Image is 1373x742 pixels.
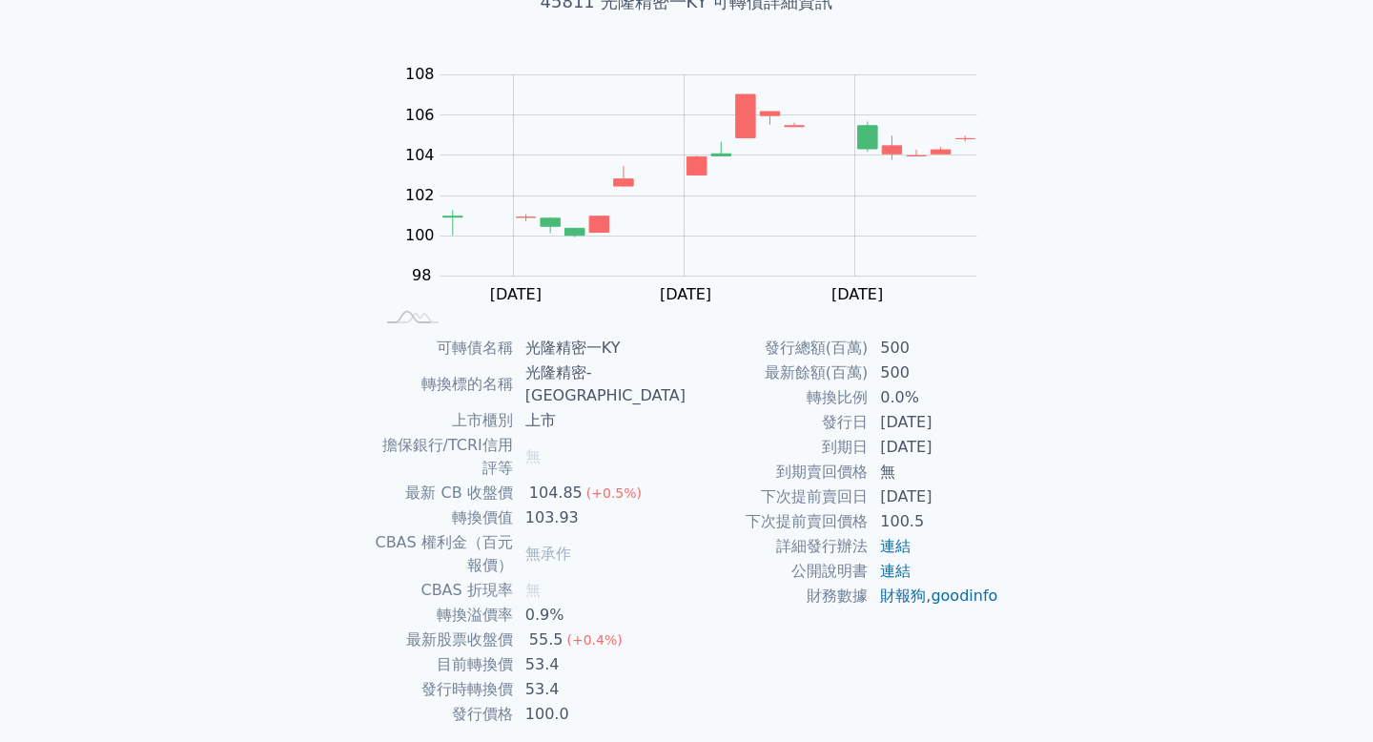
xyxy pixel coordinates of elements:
td: 無 [869,460,999,484]
td: 到期賣回價格 [686,460,869,484]
tspan: 98 [412,266,431,284]
td: 100.5 [869,509,999,534]
span: 無承作 [525,545,571,563]
a: 連結 [880,562,911,580]
td: 詳細發行辦法 [686,534,869,559]
td: 500 [869,361,999,385]
td: 103.93 [514,505,686,530]
span: 無 [525,447,541,465]
td: 發行日 [686,410,869,435]
tspan: 108 [405,65,435,83]
td: 公開說明書 [686,559,869,584]
td: 轉換標的名稱 [374,361,514,408]
td: 最新 CB 收盤價 [374,481,514,505]
td: 財務數據 [686,584,869,608]
td: 擔保銀行/TCRI信用評等 [374,433,514,481]
td: 0.9% [514,603,686,628]
td: 上市櫃別 [374,408,514,433]
tspan: [DATE] [660,285,711,303]
td: [DATE] [869,484,999,509]
td: 可轉債名稱 [374,336,514,361]
div: 104.85 [525,482,586,505]
td: 轉換溢價率 [374,603,514,628]
tspan: 100 [405,226,435,244]
td: 下次提前賣回價格 [686,509,869,534]
span: 無 [525,581,541,599]
td: 光隆精密一KY [514,336,686,361]
tspan: 102 [405,186,435,204]
td: 光隆精密-[GEOGRAPHIC_DATA] [514,361,686,408]
td: 發行總額(百萬) [686,336,869,361]
div: 55.5 [525,629,567,651]
td: 最新餘額(百萬) [686,361,869,385]
td: 500 [869,336,999,361]
td: [DATE] [869,410,999,435]
td: 0.0% [869,385,999,410]
tspan: 104 [405,146,435,164]
tspan: [DATE] [490,285,542,303]
span: (+0.4%) [566,632,622,648]
a: goodinfo [931,587,997,605]
a: 連結 [880,537,911,555]
td: [DATE] [869,435,999,460]
td: 53.4 [514,677,686,702]
tspan: 106 [405,106,435,124]
g: Chart [396,65,1006,303]
td: 發行價格 [374,702,514,727]
td: 上市 [514,408,686,433]
td: 目前轉換價 [374,652,514,677]
tspan: [DATE] [831,285,883,303]
td: 到期日 [686,435,869,460]
td: 發行時轉換價 [374,677,514,702]
td: 100.0 [514,702,686,727]
td: CBAS 權利金（百元報價） [374,530,514,578]
a: 財報狗 [880,587,926,605]
td: , [869,584,999,608]
td: CBAS 折現率 [374,578,514,603]
span: (+0.5%) [586,485,642,501]
td: 下次提前賣回日 [686,484,869,509]
td: 轉換比例 [686,385,869,410]
td: 最新股票收盤價 [374,628,514,652]
td: 53.4 [514,652,686,677]
td: 轉換價值 [374,505,514,530]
